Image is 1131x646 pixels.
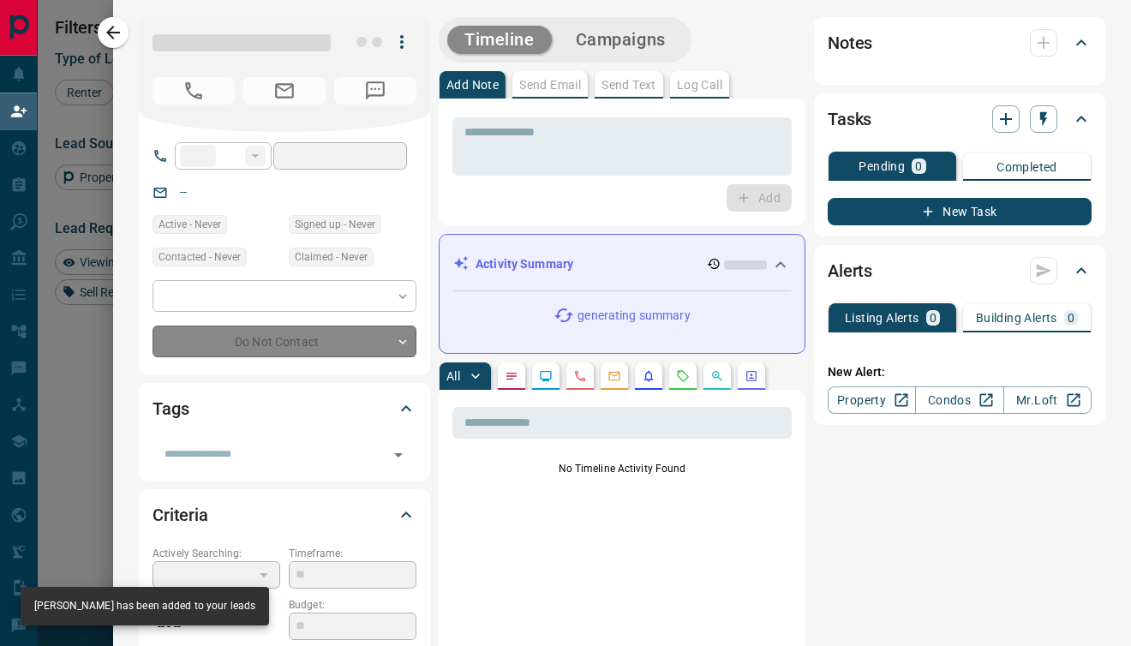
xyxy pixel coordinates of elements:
[159,248,241,266] span: Contacted - Never
[153,77,235,105] span: No Number
[577,307,690,325] p: generating summary
[153,395,188,422] h2: Tags
[153,613,280,641] p: -- - --
[930,312,937,324] p: 0
[153,501,208,529] h2: Criteria
[676,369,690,383] svg: Requests
[828,99,1092,140] div: Tasks
[539,369,553,383] svg: Lead Browsing Activity
[446,79,499,91] p: Add Note
[1003,386,1092,414] a: Mr.Loft
[295,216,375,233] span: Signed up - Never
[828,198,1092,225] button: New Task
[334,77,416,105] span: No Number
[243,77,326,105] span: No Email
[1068,312,1074,324] p: 0
[295,248,368,266] span: Claimed - Never
[915,160,922,172] p: 0
[159,216,221,233] span: Active - Never
[976,312,1057,324] p: Building Alerts
[446,370,460,382] p: All
[828,105,871,133] h2: Tasks
[828,22,1092,63] div: Notes
[153,388,416,429] div: Tags
[153,494,416,535] div: Criteria
[845,312,919,324] p: Listing Alerts
[859,160,905,172] p: Pending
[153,546,280,561] p: Actively Searching:
[745,369,758,383] svg: Agent Actions
[386,443,410,467] button: Open
[34,592,255,620] div: [PERSON_NAME] has been added to your leads
[996,161,1057,173] p: Completed
[453,248,791,280] div: Activity Summary
[573,369,587,383] svg: Calls
[447,26,552,54] button: Timeline
[180,185,187,199] a: --
[828,250,1092,291] div: Alerts
[828,29,872,57] h2: Notes
[289,597,416,613] p: Budget:
[153,326,416,357] div: Do Not Contact
[452,461,792,476] p: No Timeline Activity Found
[828,363,1092,381] p: New Alert:
[710,369,724,383] svg: Opportunities
[559,26,683,54] button: Campaigns
[505,369,518,383] svg: Notes
[828,386,916,414] a: Property
[289,546,416,561] p: Timeframe:
[915,386,1003,414] a: Condos
[642,369,655,383] svg: Listing Alerts
[828,257,872,284] h2: Alerts
[476,255,573,273] p: Activity Summary
[607,369,621,383] svg: Emails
